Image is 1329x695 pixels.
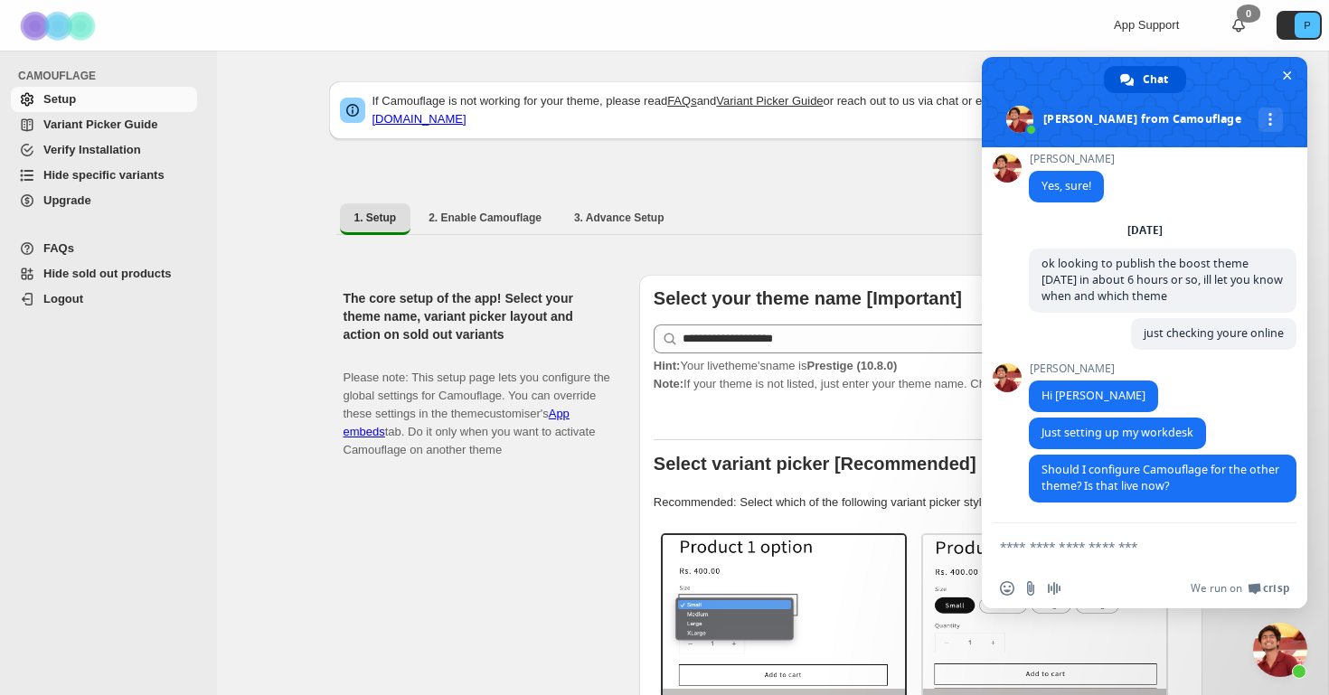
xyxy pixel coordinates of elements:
[1127,225,1163,236] div: [DATE]
[18,69,204,83] span: CAMOUFLAGE
[1143,66,1168,93] span: Chat
[43,267,172,280] span: Hide sold out products
[1042,462,1279,493] span: Should I configure Camouflage for the other theme? Is that live now?
[1029,362,1158,375] span: [PERSON_NAME]
[11,236,197,261] a: FAQs
[1191,581,1289,596] a: We run onCrisp
[1253,623,1307,677] div: Close chat
[1144,325,1284,341] span: just checking youre online
[344,351,610,459] p: Please note: This setup page lets you configure the global settings for Camouflage. You can overr...
[654,377,683,390] strong: Note:
[43,117,157,131] span: Variant Picker Guide
[43,92,76,106] span: Setup
[1230,16,1248,34] a: 0
[11,137,197,163] a: Verify Installation
[806,359,897,372] strong: Prestige (10.8.0)
[1263,581,1289,596] span: Crisp
[1191,581,1242,596] span: We run on
[1000,539,1249,555] textarea: Compose your message...
[1104,66,1186,93] div: Chat
[1023,581,1038,596] span: Send a file
[654,454,976,474] b: Select variant picker [Recommended]
[1029,153,1115,165] span: [PERSON_NAME]
[1304,20,1310,31] text: P
[667,94,697,108] a: FAQs
[11,87,197,112] a: Setup
[1258,108,1283,132] div: More channels
[372,92,1192,128] p: If Camouflage is not working for your theme, please read and or reach out to us via chat or email:
[14,1,105,51] img: Camouflage
[654,359,681,372] strong: Hint:
[1114,18,1179,32] span: App Support
[574,211,664,225] span: 3. Advance Setup
[1277,66,1296,85] span: Close chat
[654,288,962,308] b: Select your theme name [Important]
[43,193,91,207] span: Upgrade
[43,168,165,182] span: Hide specific variants
[11,188,197,213] a: Upgrade
[716,94,823,108] a: Variant Picker Guide
[43,241,74,255] span: FAQs
[11,112,197,137] a: Variant Picker Guide
[1277,11,1322,40] button: Avatar with initials P
[429,211,542,225] span: 2. Enable Camouflage
[1000,581,1014,596] span: Insert an emoji
[11,286,197,312] a: Logout
[654,493,1188,512] p: Recommended: Select which of the following variant picker styles match your theme.
[1042,425,1193,440] span: Just setting up my workdesk
[11,261,197,286] a: Hide sold out products
[1237,5,1260,23] div: 0
[663,535,906,689] img: Select / Dropdowns
[1042,256,1283,304] span: ok looking to publish the boost theme [DATE] in about 6 hours or so, ill let you know when and wh...
[43,143,141,156] span: Verify Installation
[1047,581,1061,596] span: Audio message
[1042,388,1145,403] span: Hi [PERSON_NAME]
[654,357,1188,393] p: If your theme is not listed, just enter your theme name. Check to find your theme name.
[43,292,83,305] span: Logout
[344,289,610,343] h2: The core setup of the app! Select your theme name, variant picker layout and action on sold out v...
[1295,13,1320,38] span: Avatar with initials P
[654,359,897,372] span: Your live theme's name is
[1042,178,1091,193] span: Yes, sure!
[923,535,1166,689] img: Buttons / Swatches
[354,211,397,225] span: 1. Setup
[11,163,197,188] a: Hide specific variants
